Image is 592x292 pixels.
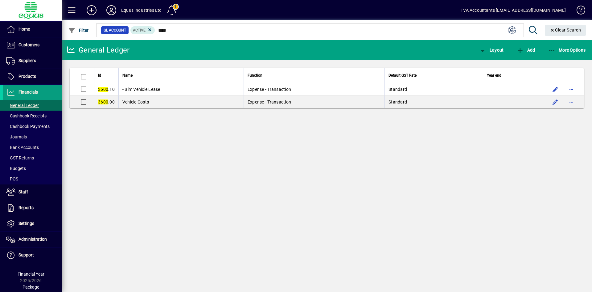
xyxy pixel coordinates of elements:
[3,184,62,200] a: Staff
[101,5,121,16] button: Profile
[3,100,62,111] a: General Ledger
[18,272,44,277] span: Financial Year
[67,25,90,36] button: Filter
[122,87,160,92] span: - Blm Vehicle Lease
[6,176,18,181] span: POS
[6,145,39,150] span: Bank Accounts
[566,84,576,94] button: More options
[3,200,62,216] a: Reports
[3,142,62,153] a: Bank Accounts
[487,72,501,79] span: Year end
[548,48,586,53] span: More Options
[3,22,62,37] a: Home
[18,27,30,32] span: Home
[133,28,146,32] span: Active
[3,174,62,184] a: POS
[388,99,407,104] span: Standard
[248,99,291,104] span: Expense - Transaction
[122,99,149,104] span: Vehicle Costs
[122,72,240,79] div: Name
[18,189,28,194] span: Staff
[98,99,108,104] em: 3600
[479,48,504,53] span: Layout
[6,134,27,139] span: Journals
[3,37,62,53] a: Customers
[572,1,584,21] a: Knowledge Base
[98,72,115,79] div: Id
[547,44,587,56] button: More Options
[98,72,101,79] span: Id
[6,113,47,118] span: Cashbook Receipts
[6,124,50,129] span: Cashbook Payments
[388,87,407,92] span: Standard
[68,28,89,33] span: Filter
[3,132,62,142] a: Journals
[98,87,108,92] em: 3600
[18,74,36,79] span: Products
[18,252,34,257] span: Support
[3,69,62,84] a: Products
[515,44,536,56] button: Add
[122,72,133,79] span: Name
[248,72,262,79] span: Function
[477,44,505,56] button: Layout
[461,5,566,15] div: TVA Accountants [EMAIL_ADDRESS][DOMAIN_NAME]
[18,42,39,47] span: Customers
[3,163,62,174] a: Budgets
[98,99,115,104] span: .00
[18,205,34,210] span: Reports
[3,53,62,69] a: Suppliers
[82,5,101,16] button: Add
[18,58,36,63] span: Suppliers
[3,121,62,132] a: Cashbook Payments
[18,237,47,242] span: Administration
[6,166,26,171] span: Budgets
[3,111,62,121] a: Cashbook Receipts
[66,45,130,55] div: General Ledger
[516,48,535,53] span: Add
[248,87,291,92] span: Expense - Transaction
[104,27,126,33] span: GL Account
[388,72,417,79] span: Default GST Rate
[550,28,581,32] span: Clear Search
[3,153,62,163] a: GST Returns
[6,155,34,160] span: GST Returns
[121,5,162,15] div: Equus Industries Ltd
[98,87,115,92] span: .10
[545,25,586,36] button: Clear
[3,216,62,231] a: Settings
[566,97,576,107] button: More options
[3,248,62,263] a: Support
[130,26,155,34] mat-chip: Activation Status: Active
[472,44,510,56] app-page-header-button: View chart layout
[23,285,39,290] span: Package
[550,84,560,94] button: Edit
[550,97,560,107] button: Edit
[3,232,62,247] a: Administration
[18,221,34,226] span: Settings
[18,90,38,95] span: Financials
[6,103,39,108] span: General Ledger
